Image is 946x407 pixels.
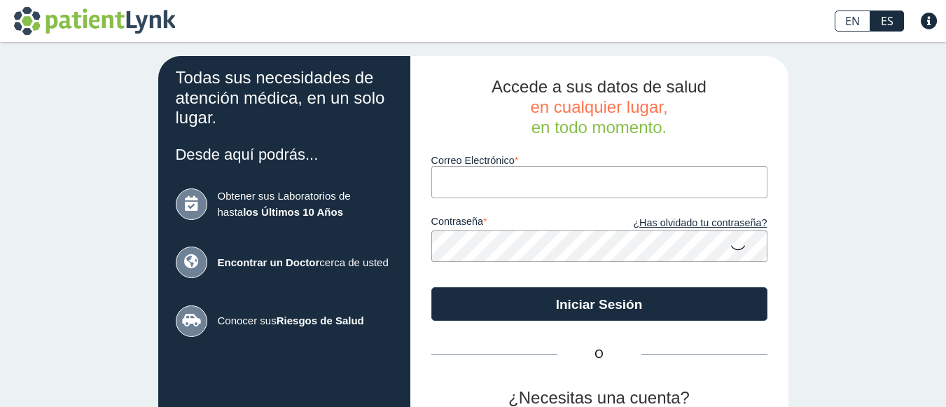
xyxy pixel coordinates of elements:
span: en todo momento. [531,118,667,137]
b: Riesgos de Salud [277,315,364,326]
label: Correo Electrónico [431,155,767,166]
span: en cualquier lugar, [530,97,667,116]
span: Obtener sus Laboratorios de hasta [218,188,393,220]
button: Iniciar Sesión [431,287,767,321]
a: ES [870,11,904,32]
b: Encontrar un Doctor [218,256,320,268]
h2: Todas sus necesidades de atención médica, en un solo lugar. [176,68,393,128]
span: cerca de usted [218,255,393,271]
span: Conocer sus [218,313,393,329]
label: contraseña [431,216,599,231]
a: ¿Has olvidado tu contraseña? [599,216,767,231]
h3: Desde aquí podrás... [176,146,393,163]
b: los Últimos 10 Años [243,206,343,218]
a: EN [835,11,870,32]
span: Accede a sus datos de salud [492,77,707,96]
span: O [557,346,641,363]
